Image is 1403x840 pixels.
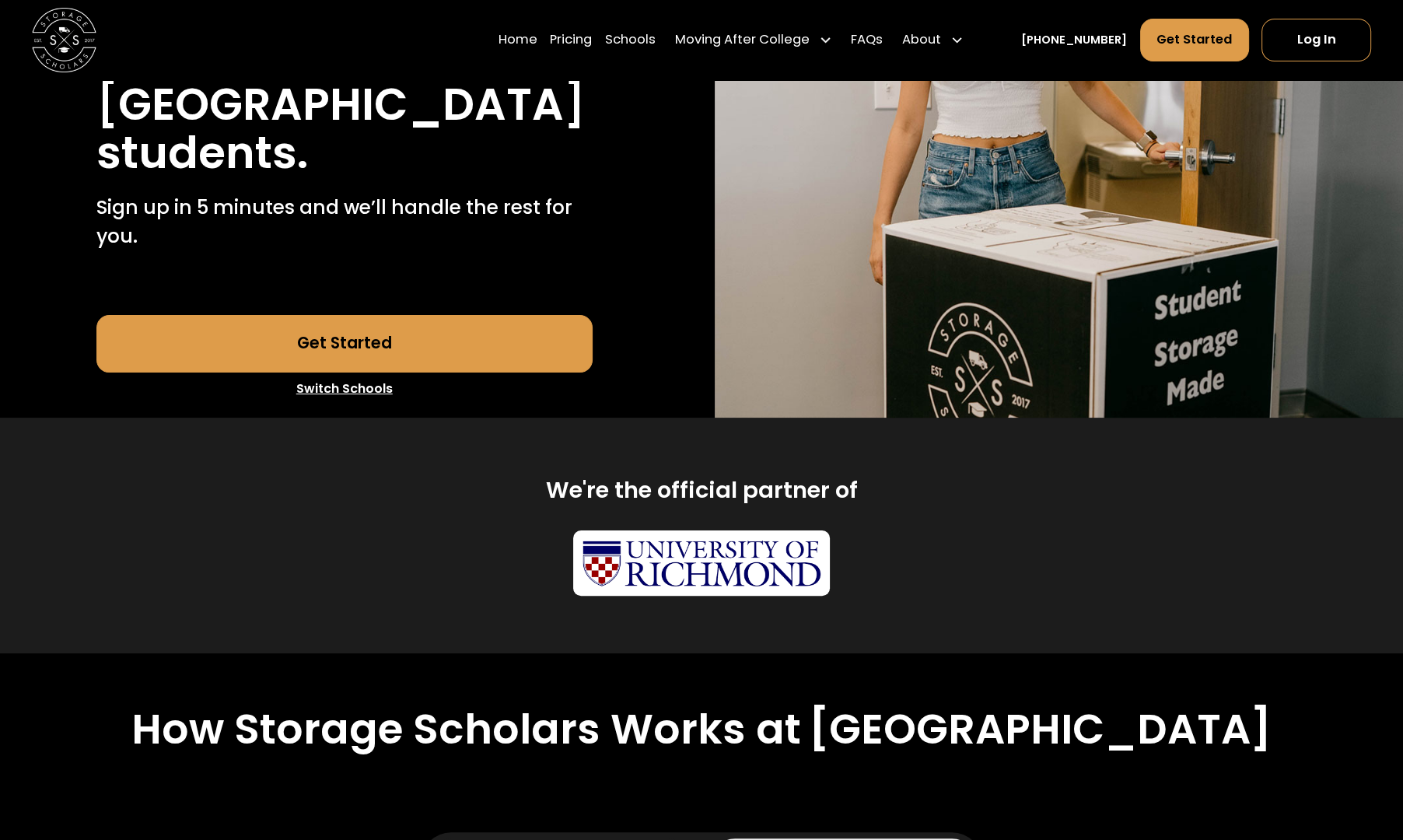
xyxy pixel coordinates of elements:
[32,8,96,72] img: Storage Scholars main logo
[550,18,592,63] a: Pricing
[96,80,586,128] h1: [GEOGRAPHIC_DATA]
[851,18,883,63] a: FAQs
[1140,19,1249,62] a: Get Started
[546,476,858,506] h2: We're the official partner of
[605,18,656,63] a: Schools
[1261,19,1370,62] a: Log In
[96,128,309,177] h1: students.
[131,705,801,754] h2: How Storage Scholars Works at
[896,18,970,63] div: About
[96,315,593,373] a: Get Started
[96,193,593,250] p: Sign up in 5 minutes and we’ll handle the rest for you.
[809,705,1272,754] h2: [GEOGRAPHIC_DATA]
[675,30,810,50] div: Moving After College
[499,18,537,63] a: Home
[668,18,838,63] div: Moving After College
[96,373,593,405] a: Switch Schools
[902,30,941,50] div: About
[1021,32,1127,49] a: [PHONE_NUMBER]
